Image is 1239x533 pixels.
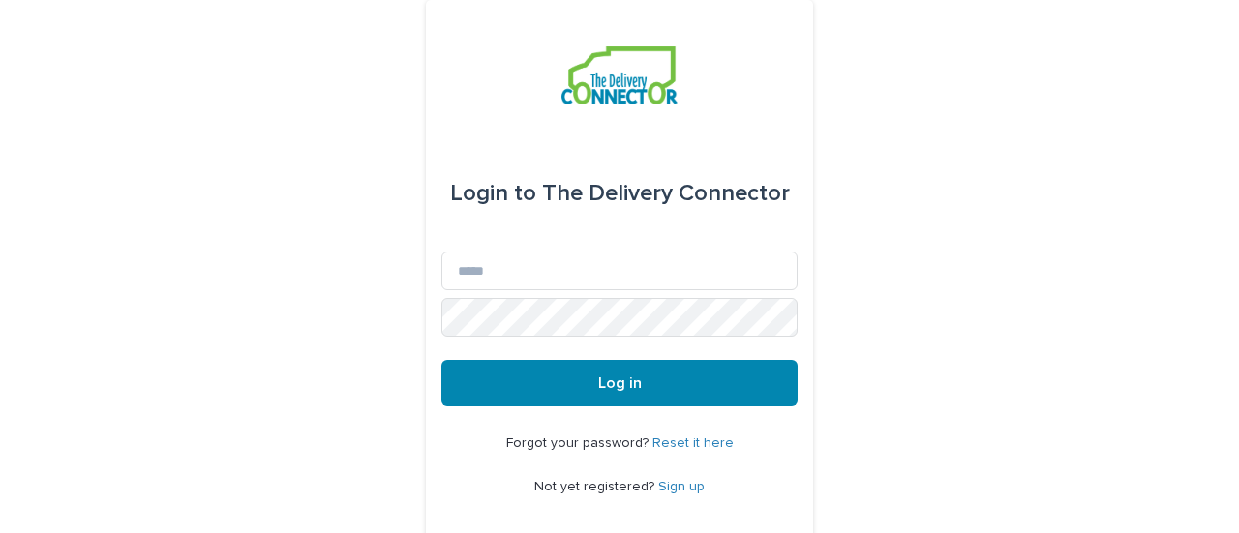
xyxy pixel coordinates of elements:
[652,436,734,450] a: Reset it here
[450,182,536,205] span: Login to
[441,360,798,406] button: Log in
[534,480,658,493] span: Not yet registered?
[506,436,652,450] span: Forgot your password?
[658,480,705,493] a: Sign up
[450,166,790,221] div: The Delivery Connector
[598,375,642,391] span: Log in
[561,46,677,104] img: aCWQmA6OSGG0Kwt8cj3c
